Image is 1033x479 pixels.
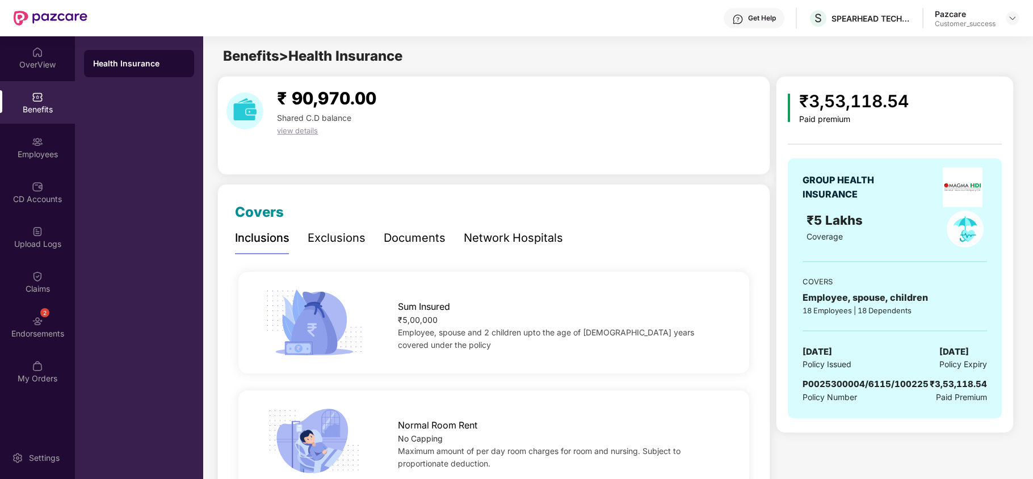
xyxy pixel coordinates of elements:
div: No Capping [398,432,726,445]
img: download [226,93,263,129]
span: Sum Insured [398,300,450,314]
div: COVERS [803,276,987,287]
span: Policy Issued [803,358,851,371]
span: ₹ 90,970.00 [277,88,376,108]
div: Paid premium [799,115,909,124]
span: Policy Expiry [939,358,987,371]
img: icon [262,286,367,359]
img: icon [262,405,367,478]
img: svg+xml;base64,PHN2ZyBpZD0iSG9tZSIgeG1sbnM9Imh0dHA6Ly93d3cudzMub3JnLzIwMDAvc3ZnIiB3aWR0aD0iMjAiIG... [32,47,43,58]
span: [DATE] [939,345,969,359]
div: Pazcare [935,9,996,19]
div: Health Insurance [93,58,185,69]
div: Inclusions [235,229,289,247]
img: policyIcon [947,211,984,247]
img: svg+xml;base64,PHN2ZyBpZD0iQ0RfQWNjb3VudHMiIGRhdGEtbmFtZT0iQ0QgQWNjb3VudHMiIHhtbG5zPSJodHRwOi8vd3... [32,181,43,192]
span: [DATE] [803,345,832,359]
div: Employee, spouse, children [803,291,987,305]
div: 2 [40,308,49,317]
div: ₹3,53,118.54 [799,88,909,115]
span: P0025300004/6115/100225 [803,379,929,389]
span: Normal Room Rent [398,418,477,432]
div: GROUP HEALTH INSURANCE [803,173,902,201]
span: Paid Premium [936,391,987,404]
img: New Pazcare Logo [14,11,87,26]
img: svg+xml;base64,PHN2ZyBpZD0iQ2xhaW0iIHhtbG5zPSJodHRwOi8vd3d3LnczLm9yZy8yMDAwL3N2ZyIgd2lkdGg9IjIwIi... [32,271,43,282]
img: svg+xml;base64,PHN2ZyBpZD0iU2V0dGluZy0yMHgyMCIgeG1sbnM9Imh0dHA6Ly93d3cudzMub3JnLzIwMDAvc3ZnIiB3aW... [12,452,23,464]
span: view details [277,126,318,135]
img: svg+xml;base64,PHN2ZyBpZD0iQmVuZWZpdHMiIHhtbG5zPSJodHRwOi8vd3d3LnczLm9yZy8yMDAwL3N2ZyIgd2lkdGg9Ij... [32,91,43,103]
span: Policy Number [803,392,857,402]
span: Employee, spouse and 2 children upto the age of [DEMOGRAPHIC_DATA] years covered under the policy [398,327,694,350]
span: Shared C.D balance [277,113,351,123]
img: svg+xml;base64,PHN2ZyBpZD0iTXlfT3JkZXJzIiBkYXRhLW5hbWU9Ik15IE9yZGVycyIgeG1sbnM9Imh0dHA6Ly93d3cudz... [32,360,43,372]
img: svg+xml;base64,PHN2ZyBpZD0iVXBsb2FkX0xvZ3MiIGRhdGEtbmFtZT0iVXBsb2FkIExvZ3MiIHhtbG5zPSJodHRwOi8vd3... [32,226,43,237]
div: Network Hospitals [464,229,563,247]
span: Benefits > Health Insurance [223,48,402,64]
img: svg+xml;base64,PHN2ZyBpZD0iRHJvcGRvd24tMzJ4MzIiIHhtbG5zPSJodHRwOi8vd3d3LnczLm9yZy8yMDAwL3N2ZyIgd2... [1008,14,1017,23]
span: Maximum amount of per day room charges for room and nursing. Subject to proportionate deduction. [398,446,681,468]
span: ₹5 Lakhs [807,213,866,228]
span: S [814,11,822,25]
div: Documents [384,229,446,247]
div: Customer_success [935,19,996,28]
div: ₹5,00,000 [398,314,726,326]
div: Settings [26,452,63,464]
img: insurerLogo [943,167,982,207]
img: svg+xml;base64,PHN2ZyBpZD0iRW1wbG95ZWVzIiB4bWxucz0iaHR0cDovL3d3dy53My5vcmcvMjAwMC9zdmciIHdpZHRoPS... [32,136,43,148]
div: Get Help [748,14,776,23]
span: Covers [235,204,284,220]
img: svg+xml;base64,PHN2ZyBpZD0iRW5kb3JzZW1lbnRzIiB4bWxucz0iaHR0cDovL3d3dy53My5vcmcvMjAwMC9zdmciIHdpZH... [32,316,43,327]
div: Exclusions [308,229,366,247]
span: Coverage [807,232,843,241]
div: ₹3,53,118.54 [930,377,987,391]
img: icon [788,94,791,122]
div: 18 Employees | 18 Dependents [803,305,987,316]
div: SPEARHEAD TECHNOLOGY INDIA PRIVATE LIMITED [832,13,911,24]
img: svg+xml;base64,PHN2ZyBpZD0iSGVscC0zMngzMiIgeG1sbnM9Imh0dHA6Ly93d3cudzMub3JnLzIwMDAvc3ZnIiB3aWR0aD... [732,14,744,25]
